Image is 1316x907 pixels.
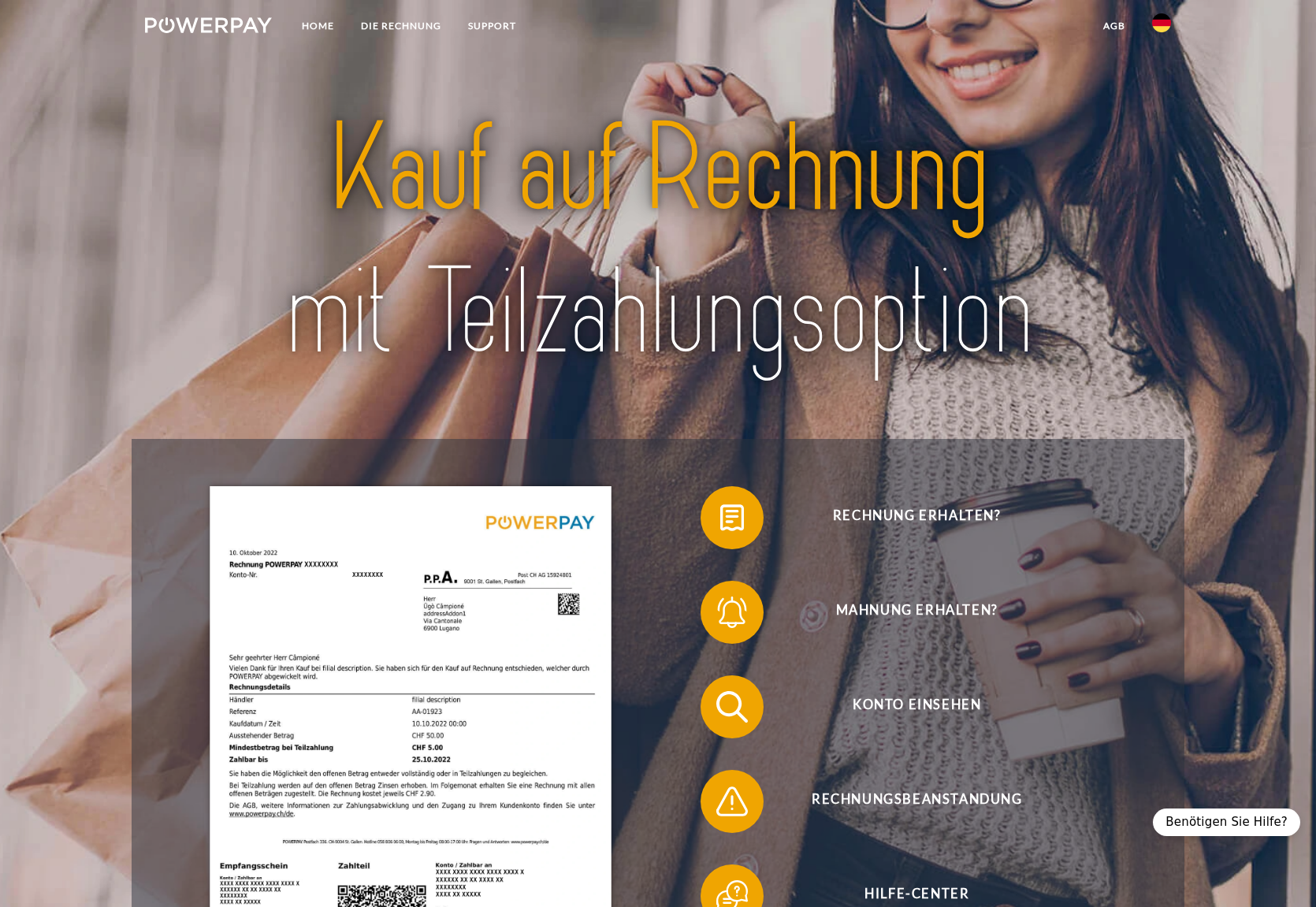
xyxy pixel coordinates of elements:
[712,593,752,632] img: qb_bell.svg
[724,581,1110,644] span: Mahnung erhalten?
[455,12,530,40] a: SUPPORT
[724,770,1110,833] span: Rechnungsbeanstandung
[701,770,1110,833] button: Rechnungsbeanstandung
[712,687,752,727] img: qb_search.svg
[195,91,1121,392] img: title-powerpay_de.svg
[724,675,1110,738] span: Konto einsehen
[1152,13,1171,32] img: de
[724,486,1110,549] span: Rechnung erhalten?
[145,17,272,33] img: logo-powerpay-white.svg
[701,486,1110,549] button: Rechnung erhalten?
[712,782,752,821] img: qb_warning.svg
[701,581,1110,644] button: Mahnung erhalten?
[288,12,348,40] a: Home
[348,12,455,40] a: DIE RECHNUNG
[712,498,752,537] img: qb_bill.svg
[701,675,1110,738] button: Konto einsehen
[1090,12,1139,40] a: agb
[1153,808,1300,836] div: Benötigen Sie Hilfe?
